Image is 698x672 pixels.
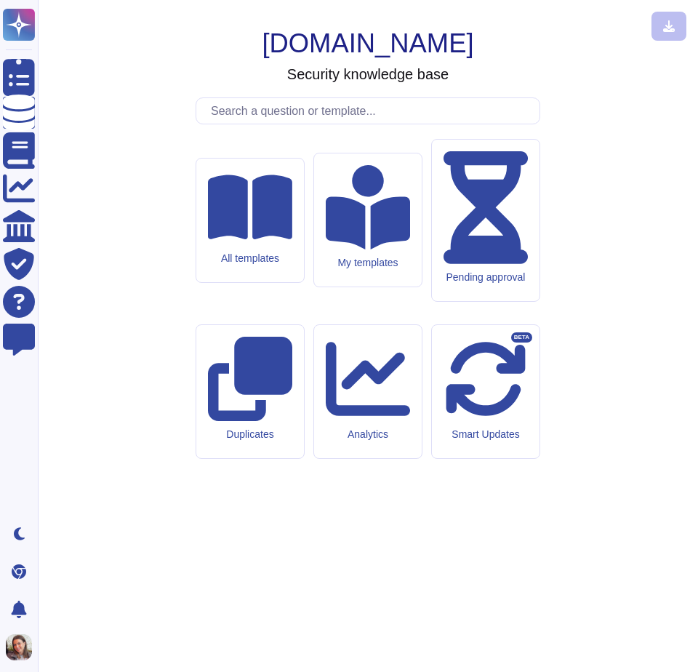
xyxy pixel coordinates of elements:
[326,257,410,269] div: My templates
[6,634,32,660] img: user
[444,428,528,441] div: Smart Updates
[326,428,410,441] div: Analytics
[287,65,449,83] h3: Security knowledge base
[204,98,539,124] input: Search a question or template...
[262,28,473,60] h1: [DOMAIN_NAME]
[208,428,292,441] div: Duplicates
[208,252,292,265] div: All templates
[3,631,42,663] button: user
[444,271,528,284] div: Pending approval
[511,332,532,343] div: BETA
